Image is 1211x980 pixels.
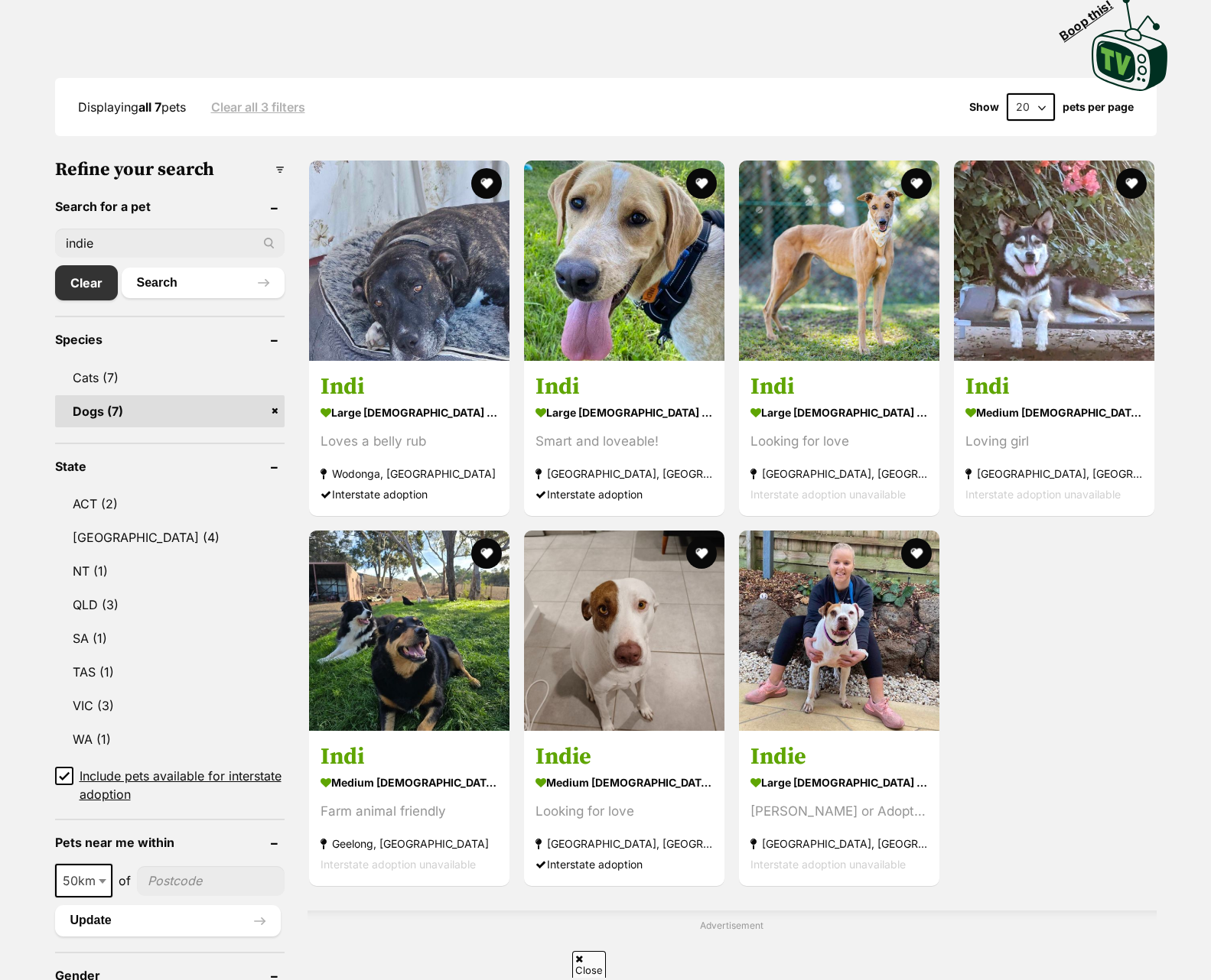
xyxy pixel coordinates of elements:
[536,833,713,854] strong: [GEOGRAPHIC_DATA], [GEOGRAPHIC_DATA]
[536,372,713,401] h3: Indi
[901,168,932,199] button: favourite
[55,905,281,936] button: Update
[739,361,939,516] a: Indi large [DEMOGRAPHIC_DATA] Dog Looking for love [GEOGRAPHIC_DATA], [GEOGRAPHIC_DATA] Interstat...
[55,459,285,473] header: State
[309,161,509,361] img: Indi - Mixed Breed Dog
[321,801,498,822] div: Farm animal friendly
[321,372,498,401] h3: Indi
[119,871,131,890] span: of
[969,101,999,113] span: Show
[211,100,305,114] a: Clear all 3 filters
[536,771,713,793] strong: medium [DEMOGRAPHIC_DATA] Dog
[321,431,498,452] div: Loves a belly rub
[536,742,713,771] h3: Indie
[55,362,285,394] a: Cats (7)
[954,161,1154,361] img: Indi - Kelpie x Dingo Dog
[750,742,928,771] h3: Indie
[1117,168,1148,199] button: favourite
[750,801,928,822] div: [PERSON_NAME] or Adopt | [GEOGRAPHIC_DATA]
[321,742,498,771] h3: Indi
[750,431,928,452] div: Looking for love
[321,463,498,484] strong: Wodonga, [GEOGRAPHIC_DATA]
[321,833,498,854] strong: Geelong, [GEOGRAPHIC_DATA]
[55,159,285,180] h3: Refine your search
[471,168,502,199] button: favourite
[137,866,285,895] input: postcode
[524,161,724,361] img: Indi - Bloodhound Dog
[572,951,606,978] span: Close
[55,690,285,722] a: VIC (3)
[524,531,724,731] img: Indie - Mixed breed Dog
[122,268,285,298] button: Search
[750,488,906,501] span: Interstate adoption unavailable
[321,484,498,505] div: Interstate adoption
[57,870,111,891] span: 50km
[954,361,1154,516] a: Indi medium [DEMOGRAPHIC_DATA] Dog Loving girl [GEOGRAPHIC_DATA], [GEOGRAPHIC_DATA] Interstate ad...
[536,401,713,423] strong: large [DEMOGRAPHIC_DATA] Dog
[750,833,928,854] strong: [GEOGRAPHIC_DATA], [GEOGRAPHIC_DATA]
[55,333,285,346] header: Species
[80,767,285,803] span: Include pets available for interstate adoption
[965,372,1143,401] h3: Indi
[686,538,717,569] button: favourite
[750,771,928,793] strong: large [DEMOGRAPHIC_DATA] Dog
[321,401,498,423] strong: large [DEMOGRAPHIC_DATA] Dog
[55,836,285,849] header: Pets near me within
[309,361,509,516] a: Indi large [DEMOGRAPHIC_DATA] Dog Loves a belly rub Wodonga, [GEOGRAPHIC_DATA] Interstate adoption
[524,361,724,516] a: Indi large [DEMOGRAPHIC_DATA] Dog Smart and loveable! [GEOGRAPHIC_DATA], [GEOGRAPHIC_DATA] Inters...
[739,731,939,886] a: Indie large [DEMOGRAPHIC_DATA] Dog [PERSON_NAME] or Adopt | [GEOGRAPHIC_DATA] [GEOGRAPHIC_DATA], ...
[901,538,932,569] button: favourite
[536,463,713,484] strong: [GEOGRAPHIC_DATA], [GEOGRAPHIC_DATA]
[55,395,285,427] a: Dogs (7)
[55,229,285,258] input: Toby
[536,484,713,505] div: Interstate adoption
[78,99,186,115] span: Displaying pets
[309,531,509,731] img: Indi - Australian Kelpie Dog
[686,168,717,199] button: favourite
[55,488,285,520] a: ACT (2)
[739,531,939,731] img: Indie - American Bulldog
[55,555,285,587] a: NT (1)
[524,731,724,886] a: Indie medium [DEMOGRAPHIC_DATA] Dog Looking for love [GEOGRAPHIC_DATA], [GEOGRAPHIC_DATA] Interst...
[55,265,118,300] a: Clear
[138,99,161,115] strong: all 7
[471,538,502,569] button: favourite
[55,521,285,553] a: [GEOGRAPHIC_DATA] (4)
[750,858,906,871] span: Interstate adoption unavailable
[965,401,1143,423] strong: medium [DEMOGRAPHIC_DATA] Dog
[739,161,939,361] img: Indi - Greyhound Dog
[536,854,713,875] div: Interstate adoption
[55,622,285,654] a: SA (1)
[965,463,1143,484] strong: [GEOGRAPHIC_DATA], [GEOGRAPHIC_DATA]
[55,767,285,803] a: Include pets available for interstate adoption
[55,656,285,688] a: TAS (1)
[321,771,498,793] strong: medium [DEMOGRAPHIC_DATA] Dog
[55,200,285,213] header: Search for a pet
[536,801,713,822] div: Looking for love
[750,401,928,423] strong: large [DEMOGRAPHIC_DATA] Dog
[750,463,928,484] strong: [GEOGRAPHIC_DATA], [GEOGRAPHIC_DATA]
[55,589,285,621] a: QLD (3)
[965,431,1143,452] div: Loving girl
[321,858,476,871] span: Interstate adoption unavailable
[55,864,112,897] span: 50km
[965,488,1121,501] span: Interstate adoption unavailable
[750,372,928,401] h3: Indi
[309,731,509,886] a: Indi medium [DEMOGRAPHIC_DATA] Dog Farm animal friendly Geelong, [GEOGRAPHIC_DATA] Interstate ado...
[55,723,285,755] a: WA (1)
[536,431,713,452] div: Smart and loveable!
[1063,101,1134,113] label: pets per page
